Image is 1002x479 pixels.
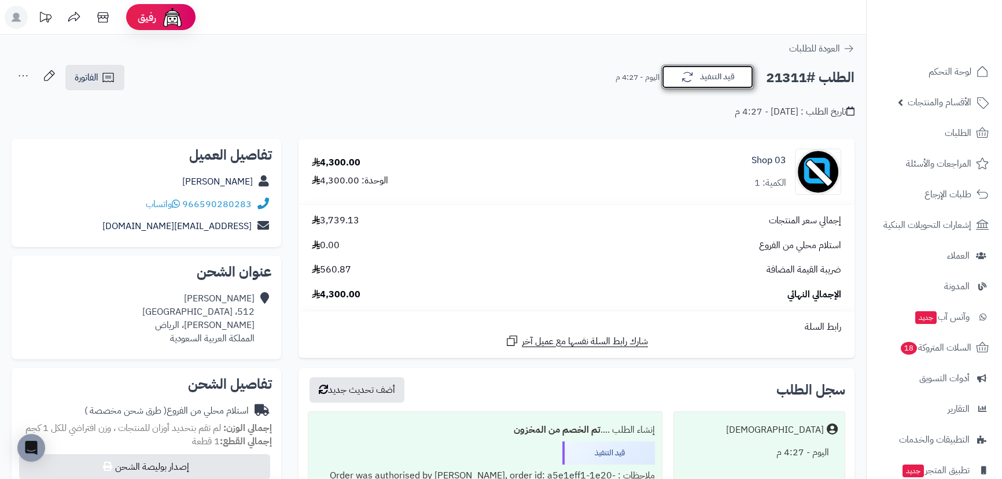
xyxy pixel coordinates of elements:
button: أضف تحديث جديد [310,377,404,403]
a: العملاء [874,242,995,270]
span: أدوات التسويق [919,370,970,386]
div: الوحدة: 4,300.00 [312,174,388,187]
span: السلات المتروكة [900,340,971,356]
a: [EMAIL_ADDRESS][DOMAIN_NAME] [102,219,252,233]
span: العودة للطلبات [789,42,840,56]
b: تم الخصم من المخزون [514,423,601,437]
span: إشعارات التحويلات البنكية [883,217,971,233]
span: استلام محلي من الفروع [759,239,841,252]
div: [DEMOGRAPHIC_DATA] [726,423,824,437]
a: وآتس آبجديد [874,303,995,331]
div: [PERSON_NAME] 512، [GEOGRAPHIC_DATA] [PERSON_NAME]، الرياض المملكة العربية السعودية [142,292,255,345]
span: التطبيقات والخدمات [899,432,970,448]
span: العملاء [947,248,970,264]
h2: تفاصيل العميل [21,148,272,162]
h2: تفاصيل الشحن [21,377,272,391]
strong: إجمالي القطع: [220,434,272,448]
span: 18 [901,342,917,355]
strong: إجمالي الوزن: [223,421,272,435]
h3: سجل الطلب [776,383,845,397]
a: العودة للطلبات [789,42,854,56]
a: التطبيقات والخدمات [874,426,995,454]
button: قيد التنفيذ [661,65,754,89]
h2: الطلب #21311 [766,66,854,90]
span: وآتس آب [914,309,970,325]
span: 4,300.00 [312,288,360,301]
a: 966590280283 [182,197,252,211]
span: 3,739.13 [312,214,359,227]
a: تحديثات المنصة [31,6,60,32]
span: التقارير [948,401,970,417]
div: اليوم - 4:27 م [681,441,838,464]
a: 03 Shop [751,154,786,167]
span: المدونة [944,278,970,294]
div: تاريخ الطلب : [DATE] - 4:27 م [735,105,854,119]
div: الكمية: 1 [754,176,786,190]
a: المراجعات والأسئلة [874,150,995,178]
a: [PERSON_NAME] [182,175,253,189]
span: جديد [915,311,937,324]
small: 1 قطعة [192,434,272,448]
a: واتساب [146,197,180,211]
span: شارك رابط السلة نفسها مع عميل آخر [522,335,648,348]
div: Open Intercom Messenger [17,434,45,462]
span: الأقسام والمنتجات [908,94,971,110]
span: لم تقم بتحديد أوزان للمنتجات ، وزن افتراضي للكل 1 كجم [25,421,221,435]
div: إنشاء الطلب .... [315,419,655,441]
a: إشعارات التحويلات البنكية [874,211,995,239]
div: رابط السلة [303,320,850,334]
span: لوحة التحكم [929,64,971,80]
a: الطلبات [874,119,995,147]
a: الفاتورة [65,65,124,90]
span: الطلبات [945,125,971,141]
span: الإجمالي النهائي [787,288,841,301]
a: لوحة التحكم [874,58,995,86]
a: طلبات الإرجاع [874,180,995,208]
img: ai-face.png [161,6,184,29]
a: المدونة [874,272,995,300]
span: طلبات الإرجاع [924,186,971,202]
a: التقارير [874,395,995,423]
span: المراجعات والأسئلة [906,156,971,172]
span: جديد [902,465,924,477]
span: تطبيق المتجر [901,462,970,478]
span: إجمالي سعر المنتجات [769,214,841,227]
div: قيد التنفيذ [562,441,655,465]
div: 4,300.00 [312,156,360,170]
span: 560.87 [312,263,351,277]
span: 0.00 [312,239,340,252]
span: ( طرق شحن مخصصة ) [84,404,167,418]
a: السلات المتروكة18 [874,334,995,362]
div: استلام محلي من الفروع [84,404,249,418]
a: أدوات التسويق [874,364,995,392]
span: ضريبة القيمة المضافة [767,263,841,277]
span: الفاتورة [75,71,98,84]
h2: عنوان الشحن [21,265,272,279]
img: no_image-90x90.png [795,149,841,195]
span: رفيق [138,10,156,24]
a: شارك رابط السلة نفسها مع عميل آخر [505,334,648,348]
small: اليوم - 4:27 م [616,72,660,83]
